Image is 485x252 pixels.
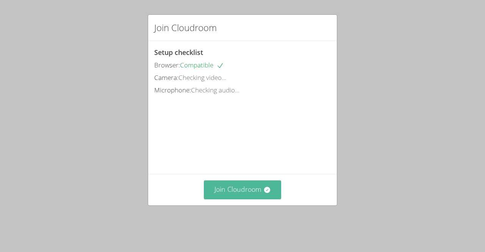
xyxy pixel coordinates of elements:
[154,73,178,82] span: Camera:
[180,61,224,69] span: Compatible
[154,61,180,69] span: Browser:
[178,73,226,82] span: Checking video...
[154,21,217,34] h2: Join Cloudroom
[204,180,282,199] button: Join Cloudroom
[154,86,191,94] span: Microphone:
[191,86,239,94] span: Checking audio...
[154,48,203,57] span: Setup checklist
